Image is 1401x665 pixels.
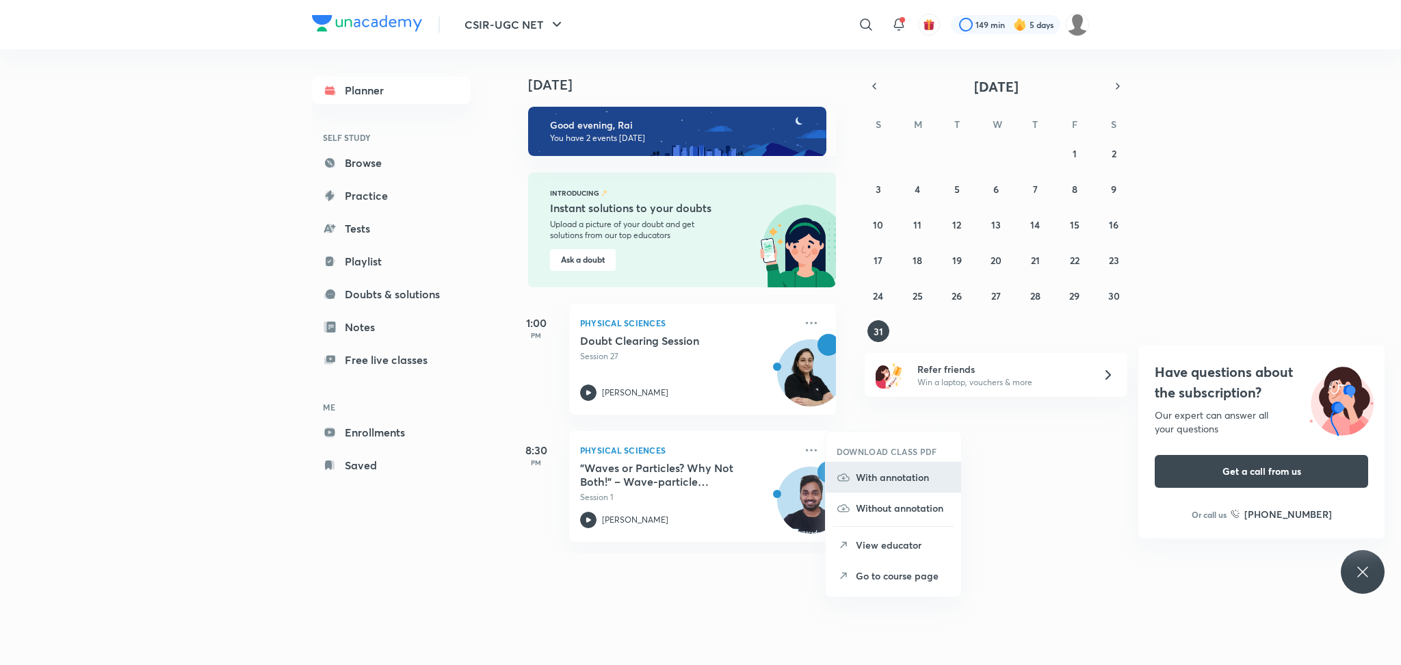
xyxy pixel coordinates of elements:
span: [DATE] [974,77,1019,96]
button: August 8, 2025 [1064,178,1086,200]
abbr: August 9, 2025 [1111,183,1116,196]
abbr: August 28, 2025 [1030,289,1040,302]
button: August 24, 2025 [867,285,889,307]
button: August 23, 2025 [1103,249,1125,271]
button: Get a call from us [1155,455,1368,488]
button: August 21, 2025 [1024,249,1046,271]
abbr: August 12, 2025 [952,218,961,231]
h5: 1:00 [509,315,564,331]
button: avatar [918,14,940,36]
h5: "Waves or Particles? Why Not Both!" – Wave-particle duality and experiments [580,461,750,488]
abbr: August 22, 2025 [1070,254,1079,267]
a: Company Logo [312,15,422,35]
button: [DATE] [884,77,1108,96]
button: August 19, 2025 [946,249,968,271]
button: August 18, 2025 [906,249,928,271]
abbr: Thursday [1032,118,1038,131]
div: Our expert can answer all your questions [1155,408,1368,436]
abbr: August 2, 2025 [1112,147,1116,160]
h6: ME [312,395,471,419]
abbr: Tuesday [954,118,960,131]
abbr: August 5, 2025 [954,183,960,196]
abbr: August 21, 2025 [1031,254,1040,267]
abbr: August 1, 2025 [1073,147,1077,160]
button: August 14, 2025 [1024,213,1046,235]
abbr: August 27, 2025 [991,289,1001,302]
img: Rai Haldar [1066,13,1089,36]
button: August 3, 2025 [867,178,889,200]
a: Doubts & solutions [312,281,471,308]
button: August 27, 2025 [985,285,1007,307]
button: August 29, 2025 [1064,285,1086,307]
a: Tests [312,215,471,242]
h5: Instant solutions to your doubts [550,200,730,216]
p: View educator [856,538,950,552]
button: August 15, 2025 [1064,213,1086,235]
button: August 26, 2025 [946,285,968,307]
a: Free live classes [312,346,471,374]
abbr: Friday [1072,118,1077,131]
p: Session 27 [580,350,795,363]
h4: Have questions about the subscription? [1155,362,1368,403]
button: August 16, 2025 [1103,213,1125,235]
p: Session 1 [580,491,795,504]
abbr: August 13, 2025 [991,218,1001,231]
p: Go to course page [856,569,950,583]
p: Upload a picture of your doubt and get solutions from our top educators [550,219,726,241]
button: August 10, 2025 [867,213,889,235]
abbr: Saturday [1111,118,1116,131]
p: Or call us [1192,508,1227,521]
abbr: August 10, 2025 [873,218,883,231]
h6: [PHONE_NUMBER] [1244,507,1332,521]
abbr: August 30, 2025 [1108,289,1120,302]
abbr: August 7, 2025 [1033,183,1038,196]
img: ttu_illustration_new.svg [1298,362,1385,436]
button: August 17, 2025 [867,249,889,271]
a: Planner [312,77,471,104]
abbr: August 15, 2025 [1070,218,1079,231]
button: CSIR-UGC NET [456,11,573,38]
abbr: August 29, 2025 [1069,289,1079,302]
button: August 12, 2025 [946,213,968,235]
p: Without annotation [856,501,950,515]
button: August 25, 2025 [906,285,928,307]
img: Avatar [778,474,843,540]
abbr: August 14, 2025 [1030,218,1040,231]
a: [PHONE_NUMBER] [1231,507,1332,521]
p: You have 2 events [DATE] [550,133,814,144]
button: August 2, 2025 [1103,142,1125,164]
button: August 7, 2025 [1024,178,1046,200]
button: August 9, 2025 [1103,178,1125,200]
button: Ask a doubt [550,249,616,271]
abbr: August 25, 2025 [913,289,923,302]
img: referral [876,361,903,389]
button: August 1, 2025 [1064,142,1086,164]
abbr: August 23, 2025 [1109,254,1119,267]
img: Avatar [778,347,843,413]
h6: Good evening, Rai [550,119,814,131]
abbr: August 26, 2025 [952,289,962,302]
p: Physical Sciences [580,315,795,331]
h5: 8:30 [509,442,564,458]
h6: DOWNLOAD CLASS PDF [837,445,937,458]
a: Browse [312,149,471,177]
button: August 28, 2025 [1024,285,1046,307]
button: August 6, 2025 [985,178,1007,200]
a: Practice [312,182,471,209]
a: Notes [312,313,471,341]
p: [PERSON_NAME] [602,514,668,526]
p: PM [509,331,564,339]
button: August 11, 2025 [906,213,928,235]
abbr: August 19, 2025 [952,254,962,267]
abbr: Wednesday [993,118,1002,131]
img: Company Logo [312,15,422,31]
img: evening [528,107,826,156]
img: avatar [923,18,935,31]
abbr: August 8, 2025 [1072,183,1077,196]
p: Physical Sciences [580,442,795,458]
a: Saved [312,452,471,479]
button: August 30, 2025 [1103,285,1125,307]
h6: Refer friends [917,362,1086,376]
abbr: August 17, 2025 [874,254,882,267]
abbr: Monday [914,118,922,131]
